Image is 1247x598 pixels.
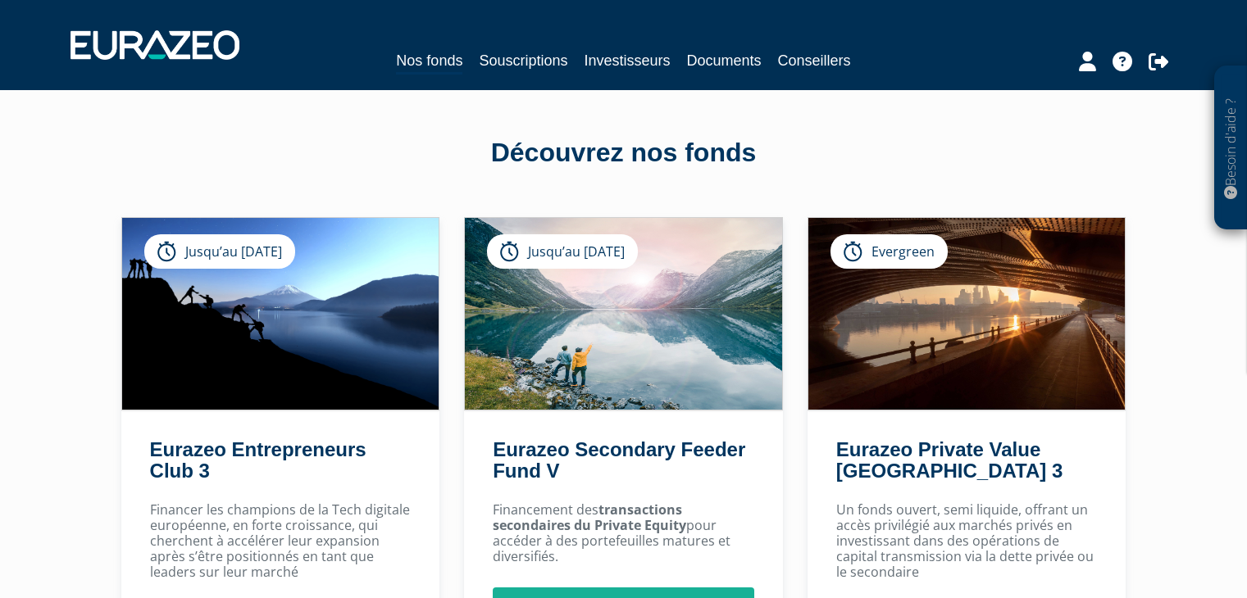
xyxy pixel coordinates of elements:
img: Eurazeo Secondary Feeder Fund V [465,218,782,410]
p: Financer les champions de la Tech digitale européenne, en forte croissance, qui cherchent à accél... [150,502,412,581]
div: Jusqu’au [DATE] [144,234,295,269]
strong: transactions secondaires du Private Equity [493,501,686,534]
img: Eurazeo Entrepreneurs Club 3 [122,218,439,410]
p: Un fonds ouvert, semi liquide, offrant un accès privilégié aux marchés privés en investissant dan... [836,502,1098,581]
a: Eurazeo Private Value [GEOGRAPHIC_DATA] 3 [836,438,1063,482]
img: Eurazeo Private Value Europe 3 [808,218,1126,410]
a: Conseillers [778,49,851,72]
a: Investisseurs [584,49,670,72]
p: Besoin d'aide ? [1222,75,1240,222]
p: Financement des pour accéder à des portefeuilles matures et diversifiés. [493,502,754,565]
a: Eurazeo Entrepreneurs Club 3 [150,438,366,482]
img: 1732889491-logotype_eurazeo_blanc_rvb.png [71,30,239,60]
a: Souscriptions [479,49,567,72]
a: Nos fonds [396,49,462,75]
div: Evergreen [831,234,948,269]
a: Eurazeo Secondary Feeder Fund V [493,438,745,482]
div: Jusqu’au [DATE] [487,234,638,269]
div: Découvrez nos fonds [157,134,1091,172]
a: Documents [687,49,762,72]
